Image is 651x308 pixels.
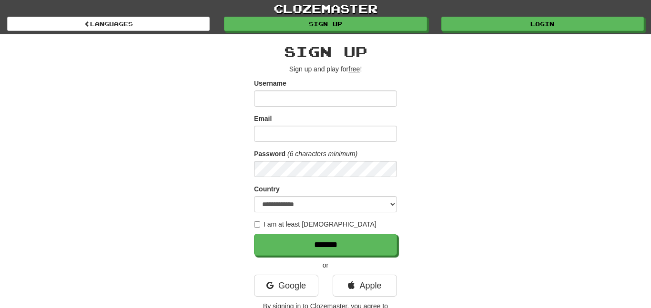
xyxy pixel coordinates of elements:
[254,79,286,88] label: Username
[254,221,260,228] input: I am at least [DEMOGRAPHIC_DATA]
[254,114,272,123] label: Email
[333,275,397,297] a: Apple
[254,275,318,297] a: Google
[7,17,210,31] a: Languages
[254,64,397,74] p: Sign up and play for !
[254,219,376,229] label: I am at least [DEMOGRAPHIC_DATA]
[224,17,427,31] a: Sign up
[348,65,360,73] u: free
[254,260,397,270] p: or
[254,149,285,159] label: Password
[287,150,357,158] em: (6 characters minimum)
[254,44,397,60] h2: Sign up
[254,184,280,194] label: Country
[441,17,644,31] a: Login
